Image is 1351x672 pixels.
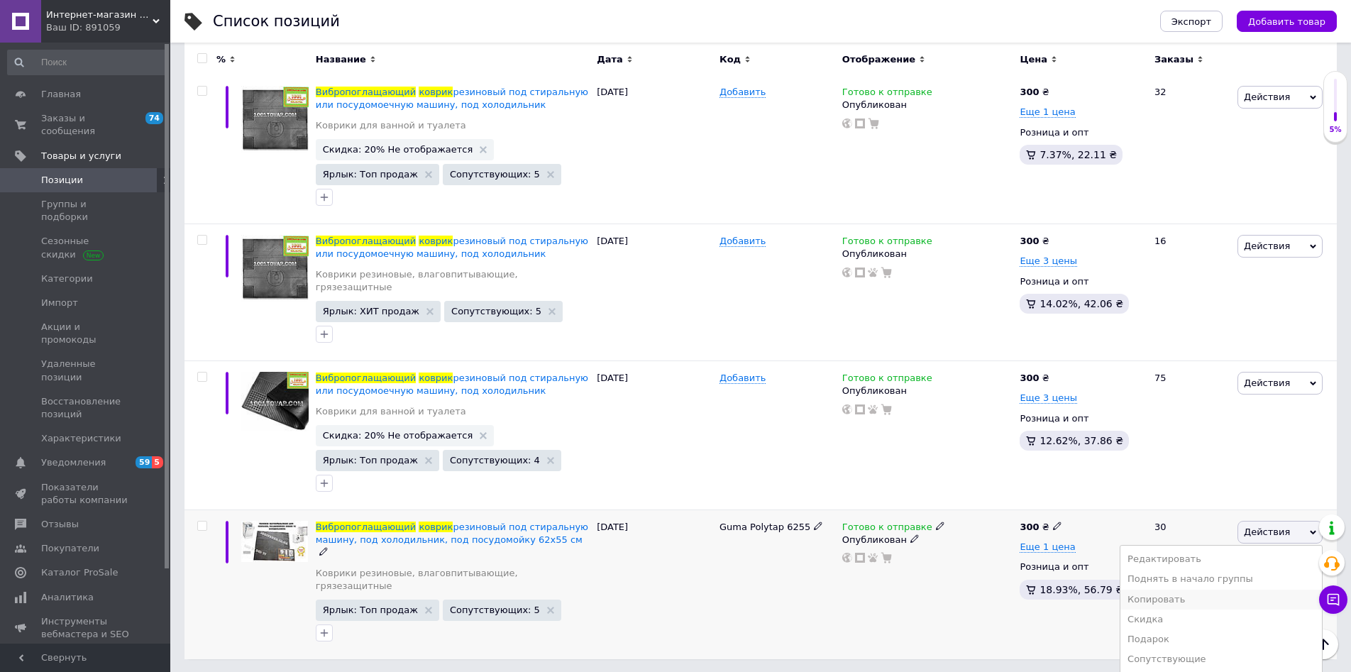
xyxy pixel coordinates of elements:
[152,456,163,468] span: 5
[1120,610,1322,629] li: Скидка
[1020,392,1077,404] span: Еще 3 цены
[1020,255,1077,267] span: Еще 3 цены
[1146,224,1234,361] div: 16
[1160,11,1223,32] button: Экспорт
[1120,549,1322,569] li: Редактировать
[41,112,131,138] span: Заказы и сообщения
[842,385,1013,397] div: Опубликован
[323,145,473,154] span: Скидка: 20% Не отображается
[450,170,540,179] span: Сопутствующих: 5
[419,87,453,97] span: коврик
[46,21,170,34] div: Ваш ID: 891059
[41,297,78,309] span: Импорт
[316,87,588,110] a: Вибропоглащающийковрикрезиновый под стиральную или посудомоечную машину, под холодильник
[593,510,716,660] div: [DATE]
[719,53,741,66] span: Код
[316,236,416,246] span: Вибропоглащающий
[41,456,106,469] span: Уведомления
[1040,149,1117,160] span: 7.37%, 22.11 ₴
[842,248,1013,260] div: Опубликован
[41,518,79,531] span: Отзывы
[593,361,716,510] div: [DATE]
[1020,372,1049,385] div: ₴
[1120,569,1322,589] li: Поднять в начало группы
[323,170,418,179] span: Ярлык: Топ продаж
[450,456,540,465] span: Сопутствующих: 4
[719,236,766,247] span: Добавить
[1244,378,1290,388] span: Действия
[316,87,416,97] span: Вибропоглащающий
[1120,649,1322,669] li: Сопутствующие
[136,456,152,468] span: 59
[241,372,309,431] img: Вибропоглащающий коврик резиновый под стиральную или посудомоечную машину, под холодильник
[41,88,81,101] span: Главная
[1020,87,1039,97] b: 300
[419,236,453,246] span: коврик
[419,522,453,532] span: коврик
[1319,585,1347,614] button: Чат с покупателем
[1154,53,1193,66] span: Заказы
[419,373,453,383] span: коврик
[842,53,915,66] span: Отображение
[1020,561,1142,573] div: Розница и опт
[1146,510,1234,660] div: 30
[1244,92,1290,102] span: Действия
[1020,86,1049,99] div: ₴
[323,605,418,615] span: Ярлык: Топ продаж
[1248,16,1325,27] span: Добавить товар
[316,119,466,132] a: Коврики для ванной и туалета
[316,236,588,259] a: Вибропоглащающийковрикрезиновый под стиральную или посудомоечную машину, под холодильник
[213,14,340,29] div: Список позиций
[41,542,99,555] span: Покупатели
[1120,590,1322,610] li: Копировать
[1146,75,1234,224] div: 32
[46,9,153,21] span: Интернет-магазин "1001 ТОВАР"
[719,522,810,532] span: Guma Polytap 6255
[316,268,590,294] a: Коврики резиновые, влаговпитывающие, грязезащитные
[41,566,118,579] span: Каталог ProSale
[41,272,93,285] span: Категории
[1244,241,1290,251] span: Действия
[1040,298,1123,309] span: 14.02%, 42.06 ₴
[216,53,226,66] span: %
[41,174,83,187] span: Позиции
[1020,235,1049,248] div: ₴
[241,235,309,302] img: Вибропоглащающий коврик резиновый под стиральную или посудомоечную машину, под холодильник
[1120,629,1322,649] li: Подарок
[7,50,167,75] input: Поиск
[316,373,416,383] span: Вибропоглащающий
[719,87,766,98] span: Добавить
[1020,522,1039,532] b: 300
[719,373,766,384] span: Добавить
[1146,361,1234,510] div: 75
[842,373,932,387] span: Готово к отправке
[316,567,590,593] a: Коврики резиновые, влаговпитывающие, грязезащитные
[241,521,309,562] img: Вибропоглащающий коврик резиновый под стиральную машину, под холодильник, под посудомойку 62х55 см
[842,522,932,536] span: Готово к отправке
[323,431,473,440] span: Скидка: 20% Не отображается
[1020,126,1142,139] div: Розница и опт
[1040,435,1123,446] span: 12.62%, 37.86 ₴
[450,605,540,615] span: Сопутствующих: 5
[316,373,588,396] a: Вибропоглащающийковрикрезиновый под стиральную или посудомоечную машину, под холодильник
[316,522,416,532] span: Вибропоглащающий
[1171,16,1211,27] span: Экспорт
[1020,106,1075,118] span: Еще 1 цена
[1020,236,1039,246] b: 300
[451,307,541,316] span: Сопутствующих: 5
[241,86,309,153] img: Вибропоглащающий коврик резиновый под стиральную или посудомоечную машину, под холодильник
[1020,541,1075,553] span: Еще 1 цена
[1237,11,1337,32] button: Добавить товар
[1308,629,1338,659] button: Наверх
[145,112,163,124] span: 74
[1324,125,1347,135] div: 5%
[316,53,366,66] span: Название
[41,235,131,260] span: Сезонные скидки
[1020,521,1061,534] div: ₴
[1040,584,1123,595] span: 18.93%, 56.79 ₴
[1020,53,1047,66] span: Цена
[41,358,131,383] span: Удаленные позиции
[1020,412,1142,425] div: Розница и опт
[842,534,1013,546] div: Опубликован
[316,405,466,418] a: Коврики для ванной и туалета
